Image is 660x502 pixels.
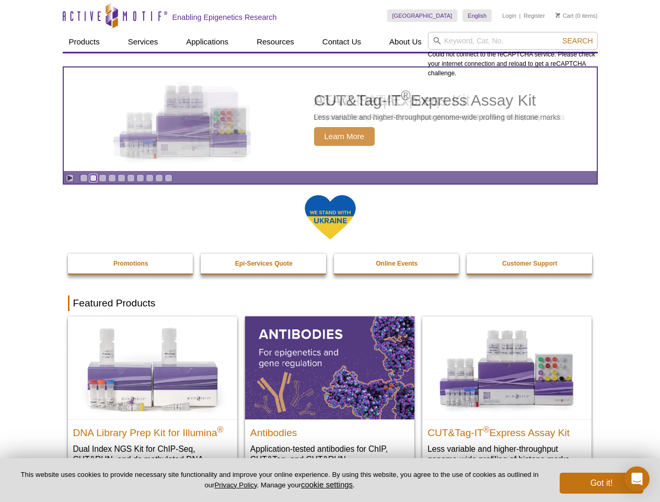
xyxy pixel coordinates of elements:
a: Go to slide 4 [108,174,116,182]
a: Applications [180,32,235,52]
h2: DNA Library Prep Kit for Illumina [73,423,232,438]
strong: Customer Support [502,260,557,267]
a: Resources [250,32,300,52]
a: Login [502,12,516,19]
img: We Stand With Ukraine [304,194,356,241]
a: Customer Support [467,254,593,273]
a: Services [122,32,165,52]
button: cookie settings [301,480,353,489]
a: Go to slide 8 [146,174,154,182]
p: This website uses cookies to provide necessary site functionality and improve your online experie... [17,470,542,490]
img: CUT&Tag-IT Express Assay Kit [97,62,270,177]
a: Privacy Policy [214,481,257,489]
a: Promotions [68,254,194,273]
a: CUT&Tag-IT® Express Assay Kit CUT&Tag-IT®Express Assay Kit Less variable and higher-throughput ge... [422,316,592,475]
h2: Antibodies [250,423,409,438]
a: Online Events [334,254,460,273]
a: [GEOGRAPHIC_DATA] [387,9,458,22]
a: DNA Library Prep Kit for Illumina DNA Library Prep Kit for Illumina® Dual Index NGS Kit for ChIP-... [68,316,237,485]
a: Register [524,12,545,19]
strong: Epi-Services Quote [235,260,293,267]
img: All Antibodies [245,316,414,419]
sup: ® [217,425,224,433]
a: Go to slide 9 [155,174,163,182]
h2: Featured Products [68,295,593,311]
img: Your Cart [555,13,560,18]
h2: Enabling Epigenetics Research [172,13,277,22]
a: Toggle autoplay [66,174,74,182]
a: Go to slide 5 [118,174,125,182]
input: Keyword, Cat. No. [428,32,598,50]
span: Learn More [314,127,375,146]
button: Search [559,36,596,45]
img: DNA Library Prep Kit for Illumina [68,316,237,419]
p: Application-tested antibodies for ChIP, CUT&Tag, and CUT&RUN. [250,443,409,465]
a: Products [63,32,106,52]
div: Could not connect to the reCAPTCHA service. Please check your internet connection and reload to g... [428,32,598,78]
a: Go to slide 6 [127,174,135,182]
li: | [519,9,521,22]
p: Dual Index NGS Kit for ChIP-Seq, CUT&RUN, and ds methylated DNA assays. [73,443,232,475]
a: Go to slide 10 [165,174,172,182]
article: CUT&Tag-IT Express Assay Kit [64,67,597,171]
a: Epi-Services Quote [201,254,327,273]
p: Less variable and higher-throughput genome-wide profiling of histone marks [314,112,561,122]
a: Go to slide 7 [136,174,144,182]
li: (0 items) [555,9,598,22]
a: Contact Us [316,32,367,52]
span: Search [562,37,593,45]
strong: Online Events [376,260,418,267]
p: Less variable and higher-throughput genome-wide profiling of histone marks​. [427,443,586,465]
sup: ® [401,88,410,102]
a: All Antibodies Antibodies Application-tested antibodies for ChIP, CUT&Tag, and CUT&RUN. [245,316,414,475]
a: Go to slide 1 [80,174,88,182]
h2: CUT&Tag-IT Express Assay Kit [427,423,586,438]
sup: ® [483,425,490,433]
a: Go to slide 2 [89,174,97,182]
a: CUT&Tag-IT Express Assay Kit CUT&Tag-IT®Express Assay Kit Less variable and higher-throughput gen... [64,67,597,171]
button: Got it! [560,473,643,494]
h2: CUT&Tag-IT Express Assay Kit [314,93,561,108]
strong: Promotions [113,260,148,267]
div: Open Intercom Messenger [624,466,650,492]
a: English [462,9,492,22]
a: Cart [555,12,574,19]
img: CUT&Tag-IT® Express Assay Kit [422,316,592,419]
a: Go to slide 3 [99,174,107,182]
a: About Us [383,32,428,52]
